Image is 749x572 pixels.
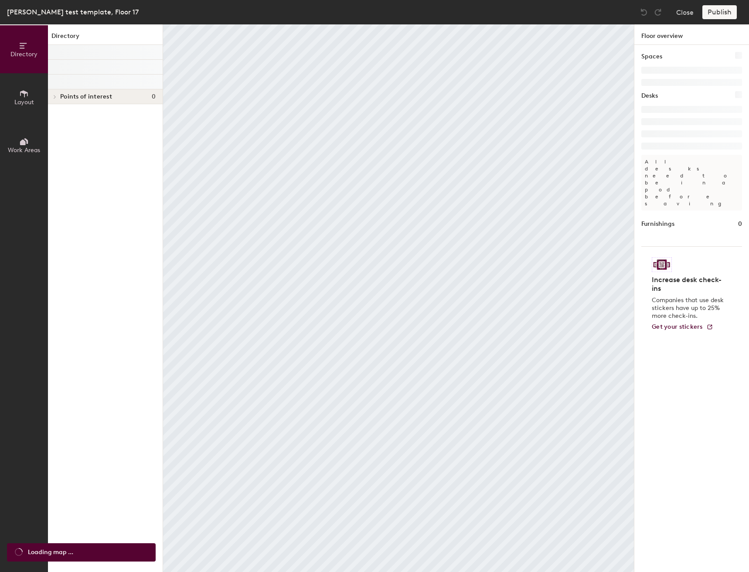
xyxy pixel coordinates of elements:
[641,155,742,211] p: All desks need to be in a pod before saving
[652,323,713,331] a: Get your stickers
[163,24,634,572] canvas: Map
[60,93,112,100] span: Points of interest
[652,257,672,272] img: Sticker logo
[7,7,139,17] div: [PERSON_NAME] test template, Floor 17
[641,52,662,61] h1: Spaces
[48,31,163,45] h1: Directory
[641,219,674,229] h1: Furnishings
[652,323,703,330] span: Get your stickers
[676,5,694,19] button: Close
[14,99,34,106] span: Layout
[152,93,156,100] span: 0
[640,8,648,17] img: Undo
[738,219,742,229] h1: 0
[652,276,726,293] h4: Increase desk check-ins
[654,8,662,17] img: Redo
[652,296,726,320] p: Companies that use desk stickers have up to 25% more check-ins.
[641,91,658,101] h1: Desks
[634,24,749,45] h1: Floor overview
[8,146,40,154] span: Work Areas
[28,548,73,557] span: Loading map ...
[10,51,37,58] span: Directory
